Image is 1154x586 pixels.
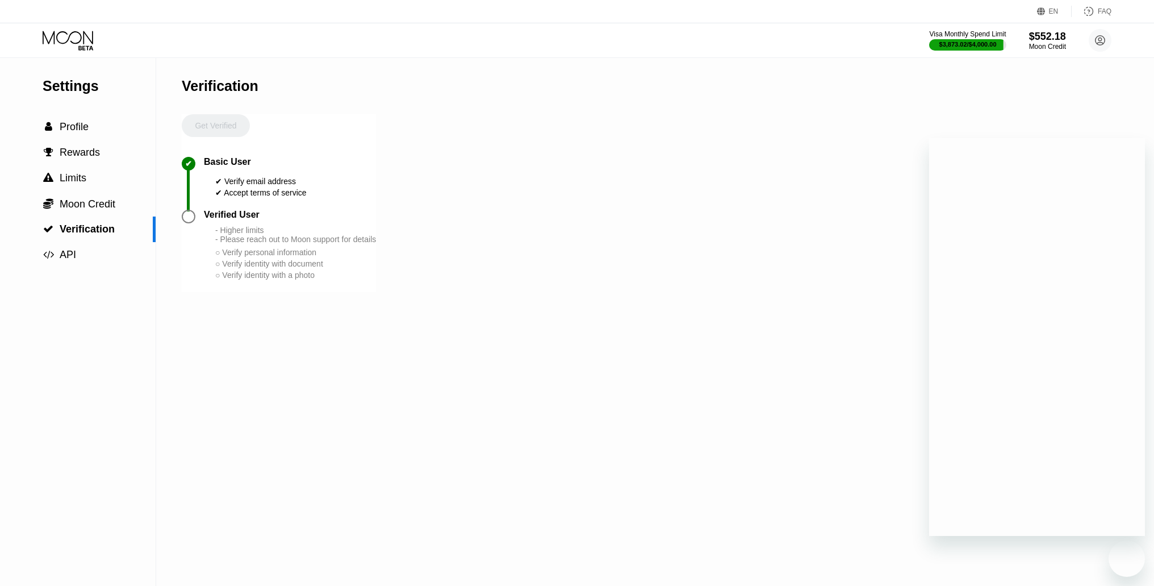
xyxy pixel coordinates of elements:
span:  [43,250,54,260]
div: $552.18Moon Credit [1029,31,1066,51]
span: Moon Credit [60,198,115,210]
span: Profile [60,121,89,132]
span:  [43,198,53,209]
div: EN [1037,6,1072,17]
iframe: Messaging-vindue [929,138,1145,536]
div:  [43,224,54,234]
span: Limits [60,172,86,184]
div: ○ Verify identity with a photo [215,271,376,280]
div: Verification [182,78,258,94]
div: ✔ Verify email address [215,177,307,186]
div: - Higher limits - Please reach out to Moon support for details [215,226,376,244]
span: Rewards [60,147,100,158]
div: ✔ [185,159,192,168]
div: ○ Verify identity with document [215,259,376,268]
span: API [60,249,76,260]
iframe: Knap til at åbne messaging-vindue, samtale i gang [1109,541,1145,577]
div: $552.18 [1029,31,1066,43]
span:  [44,147,53,157]
div: Basic User [204,157,251,167]
div: ○ Verify personal information [215,248,376,257]
span:  [43,173,53,183]
div: Verified User [204,210,260,220]
span:  [45,122,52,132]
div: Settings [43,78,156,94]
div:  [43,173,54,183]
div: ✔ Accept terms of service [215,188,307,197]
div:  [43,147,54,157]
div:  [43,198,54,209]
div: EN [1049,7,1059,15]
div: Moon Credit [1029,43,1066,51]
div: Visa Monthly Spend Limit [929,30,1006,38]
div: FAQ [1072,6,1111,17]
div: Visa Monthly Spend Limit$3,873.02/$4,000.00 [929,30,1006,51]
div:  [43,122,54,132]
div: FAQ [1098,7,1111,15]
span: Verification [60,223,115,235]
span:  [43,224,53,234]
div: $3,873.02 / $4,000.00 [939,41,997,48]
